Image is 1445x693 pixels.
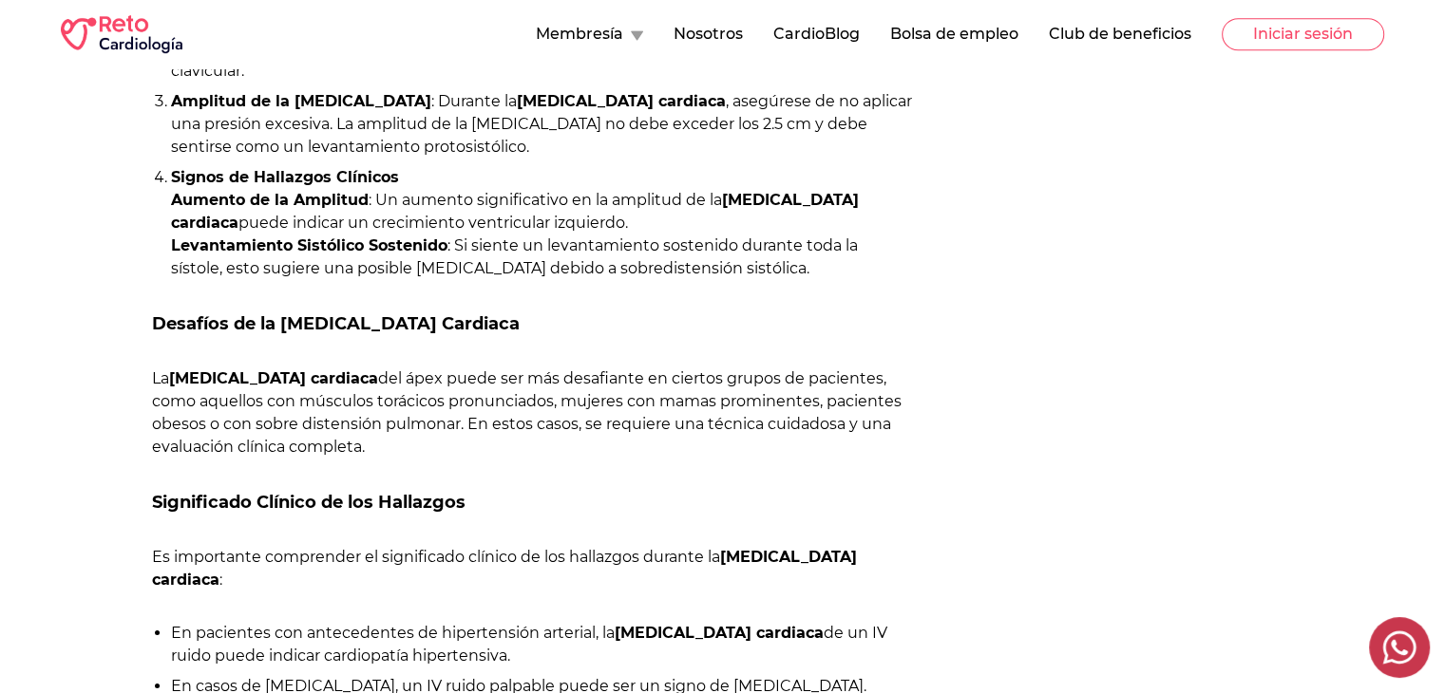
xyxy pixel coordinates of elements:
strong: Levantamiento Sistólico Sostenido [171,236,447,254]
button: Bolsa de empleo [890,23,1018,46]
button: Nosotros [674,23,743,46]
strong: Aumento de la Amplitud [171,191,369,209]
strong: [MEDICAL_DATA] cardiaca [615,624,824,642]
strong: Amplitud de la [MEDICAL_DATA] [171,92,431,110]
button: Club de beneficios [1049,23,1191,46]
strong: [MEDICAL_DATA] cardiaca [169,369,378,387]
p: La del ápex puede ser más desafiante en ciertos grupos de pacientes, como aquellos con músculos t... [152,367,913,459]
strong: Signos de Hallazgos Clínicos [171,168,399,186]
button: Iniciar sesión [1222,18,1384,50]
button: CardioBlog [773,23,860,46]
li: En pacientes con antecedentes de hipertensión arterial, la de un IV ruido puede indicar cardiopat... [171,622,913,667]
strong: [MEDICAL_DATA] cardiaca [517,92,726,110]
img: RETO Cardio Logo [61,15,182,53]
button: Membresía [536,23,643,46]
li: : Durante la , asegúrese de no aplicar una presión excesiva. La amplitud de la [MEDICAL_DATA] no ... [171,90,913,159]
li: : Un aumento significativo en la amplitud de la puede indicar un crecimiento ventricular izquierdo. [171,189,913,234]
h3: Significado Clínico de los Hallazgos [152,489,913,515]
li: : Si siente un levantamiento sostenido durante toda la sístole, esto sugiere una posible [MEDICAL... [171,234,913,280]
h2: Desafíos de la [MEDICAL_DATA] Cardiaca [152,310,913,337]
p: Es importante comprender el significado clínico de los hallazgos durante la : [152,546,913,591]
